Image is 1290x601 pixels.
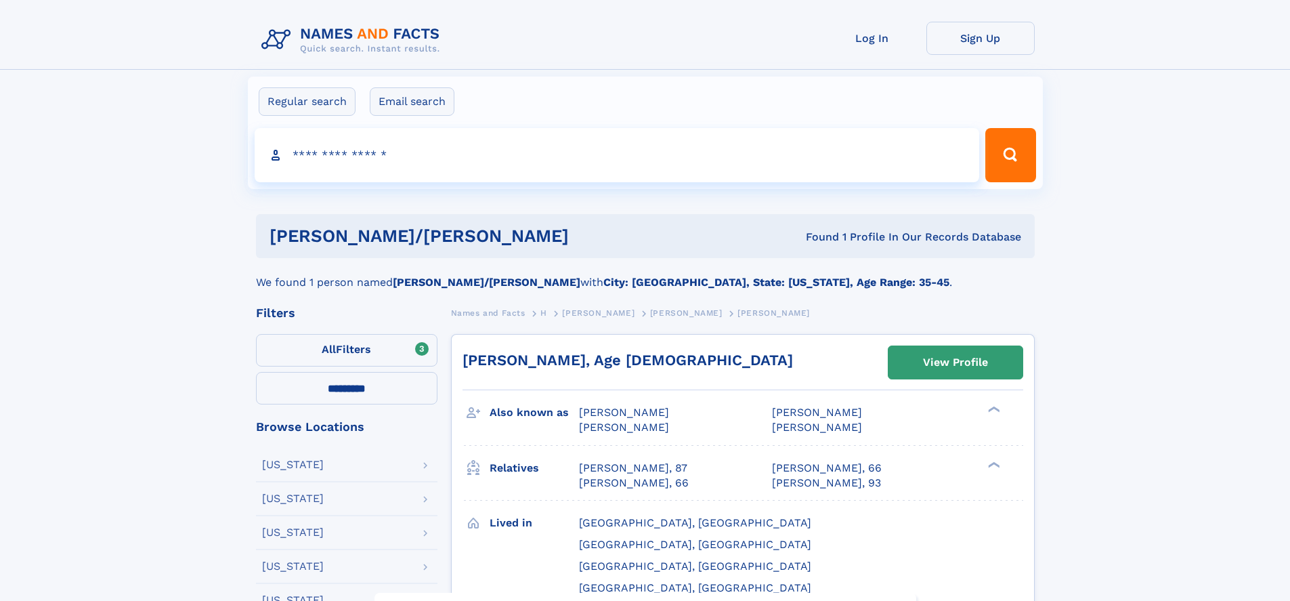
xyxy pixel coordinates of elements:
[985,460,1001,469] div: ❯
[259,87,356,116] label: Regular search
[923,347,988,378] div: View Profile
[490,512,579,535] h3: Lived in
[256,22,451,58] img: Logo Names and Facts
[322,343,336,356] span: All
[772,406,862,419] span: [PERSON_NAME]
[540,304,547,321] a: H
[772,476,881,491] a: [PERSON_NAME], 93
[393,276,580,289] b: [PERSON_NAME]/[PERSON_NAME]
[579,421,669,434] span: [PERSON_NAME]
[579,516,811,529] span: [GEOGRAPHIC_DATA], [GEOGRAPHIC_DATA]
[270,228,687,245] h1: [PERSON_NAME]/[PERSON_NAME]
[262,561,324,572] div: [US_STATE]
[579,406,669,419] span: [PERSON_NAME]
[650,304,723,321] a: [PERSON_NAME]
[370,87,454,116] label: Email search
[262,527,324,538] div: [US_STATE]
[262,459,324,470] div: [US_STATE]
[256,307,437,319] div: Filters
[579,461,687,476] a: [PERSON_NAME], 87
[256,421,437,433] div: Browse Locations
[451,304,525,321] a: Names and Facts
[818,22,926,55] a: Log In
[888,346,1023,379] a: View Profile
[772,461,882,476] a: [PERSON_NAME], 66
[650,308,723,318] span: [PERSON_NAME]
[540,308,547,318] span: H
[490,457,579,480] h3: Relatives
[985,405,1001,414] div: ❯
[603,276,949,289] b: City: [GEOGRAPHIC_DATA], State: [US_STATE], Age Range: 35-45
[256,258,1035,291] div: We found 1 person named with .
[256,334,437,367] label: Filters
[687,230,1021,245] div: Found 1 Profile In Our Records Database
[562,304,635,321] a: [PERSON_NAME]
[490,401,579,424] h3: Also known as
[255,128,980,182] input: search input
[579,476,689,491] a: [PERSON_NAME], 66
[985,128,1035,182] button: Search Button
[772,421,862,434] span: [PERSON_NAME]
[562,308,635,318] span: [PERSON_NAME]
[926,22,1035,55] a: Sign Up
[737,308,810,318] span: [PERSON_NAME]
[262,493,324,504] div: [US_STATE]
[579,538,811,551] span: [GEOGRAPHIC_DATA], [GEOGRAPHIC_DATA]
[463,352,793,369] a: [PERSON_NAME], Age [DEMOGRAPHIC_DATA]
[579,560,811,573] span: [GEOGRAPHIC_DATA], [GEOGRAPHIC_DATA]
[579,581,811,594] span: [GEOGRAPHIC_DATA], [GEOGRAPHIC_DATA]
